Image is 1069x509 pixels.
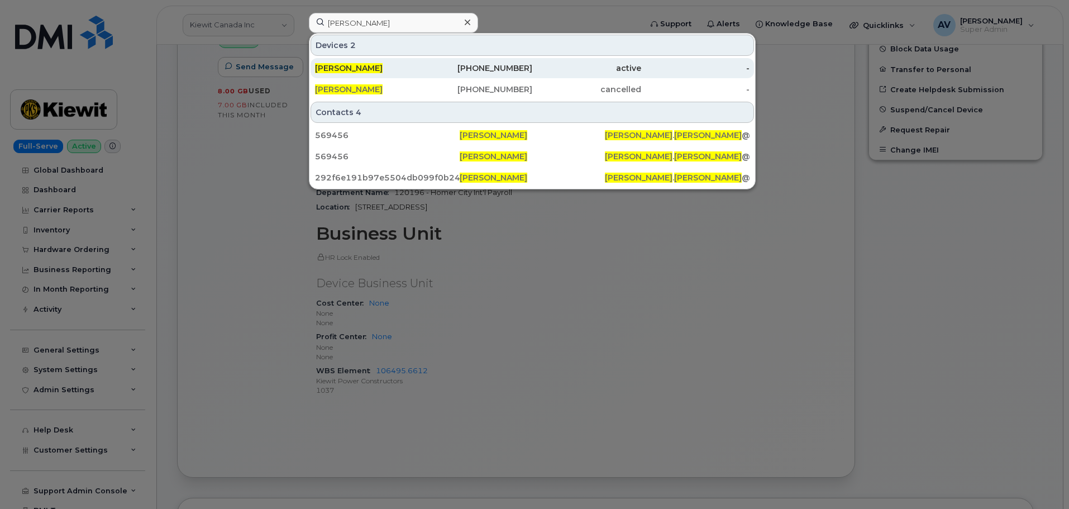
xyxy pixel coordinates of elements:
[674,151,742,161] span: [PERSON_NAME]
[315,84,383,94] span: [PERSON_NAME]
[641,63,750,74] div: -
[641,84,750,95] div: -
[309,13,478,33] input: Find something...
[674,173,742,183] span: [PERSON_NAME]
[460,173,527,183] span: [PERSON_NAME]
[532,84,641,95] div: cancelled
[460,130,527,140] span: [PERSON_NAME]
[356,107,361,118] span: 4
[311,35,754,56] div: Devices
[315,130,460,141] div: 569456
[311,79,754,99] a: [PERSON_NAME][PHONE_NUMBER]cancelled-
[315,63,383,73] span: [PERSON_NAME]
[311,125,754,145] a: 569456[PERSON_NAME][PERSON_NAME].[PERSON_NAME]@[PERSON_NAME][DOMAIN_NAME]
[311,102,754,123] div: Contacts
[605,151,750,162] div: . @[PERSON_NAME][DOMAIN_NAME]
[605,173,672,183] span: [PERSON_NAME]
[315,151,460,162] div: 569456
[315,172,460,183] div: 292f6e191b97e5504db099f0b24bcb01
[605,172,750,183] div: . @[DOMAIN_NAME]
[532,63,641,74] div: active
[311,58,754,78] a: [PERSON_NAME][PHONE_NUMBER]active-
[424,63,533,74] div: [PHONE_NUMBER]
[605,130,672,140] span: [PERSON_NAME]
[460,151,527,161] span: [PERSON_NAME]
[424,84,533,95] div: [PHONE_NUMBER]
[311,168,754,188] a: 292f6e191b97e5504db099f0b24bcb01[PERSON_NAME][PERSON_NAME].[PERSON_NAME]@[DOMAIN_NAME]
[1020,460,1061,501] iframe: Messenger Launcher
[605,151,672,161] span: [PERSON_NAME]
[605,130,750,141] div: . @[PERSON_NAME][DOMAIN_NAME]
[350,40,356,51] span: 2
[311,146,754,167] a: 569456[PERSON_NAME][PERSON_NAME].[PERSON_NAME]@[PERSON_NAME][DOMAIN_NAME]
[674,130,742,140] span: [PERSON_NAME]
